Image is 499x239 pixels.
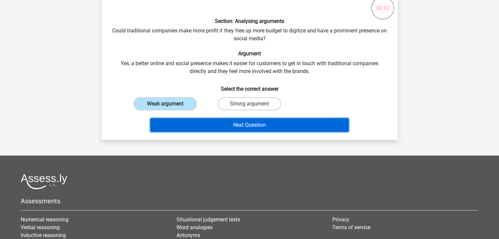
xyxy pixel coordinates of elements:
a: Word analogies [177,224,213,230]
h6: Select the correct answer [112,81,387,92]
h6: Argument [112,50,387,57]
h5: Assessments [21,197,478,205]
h6: Section: Analysing arguments [112,18,387,24]
button: Next Question [150,118,349,132]
a: Inductive reasoning [21,232,66,238]
a: Situational judgement tests [177,216,240,223]
a: Terms of service [332,224,370,230]
a: Numerical reasoning [21,216,69,223]
label: Weak argument [134,97,197,110]
a: Antonyms [177,232,200,238]
a: Verbal reasoning [21,224,60,230]
img: Assessly logo [21,174,67,189]
label: Strong argument [218,97,281,110]
a: Privacy [332,216,349,223]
